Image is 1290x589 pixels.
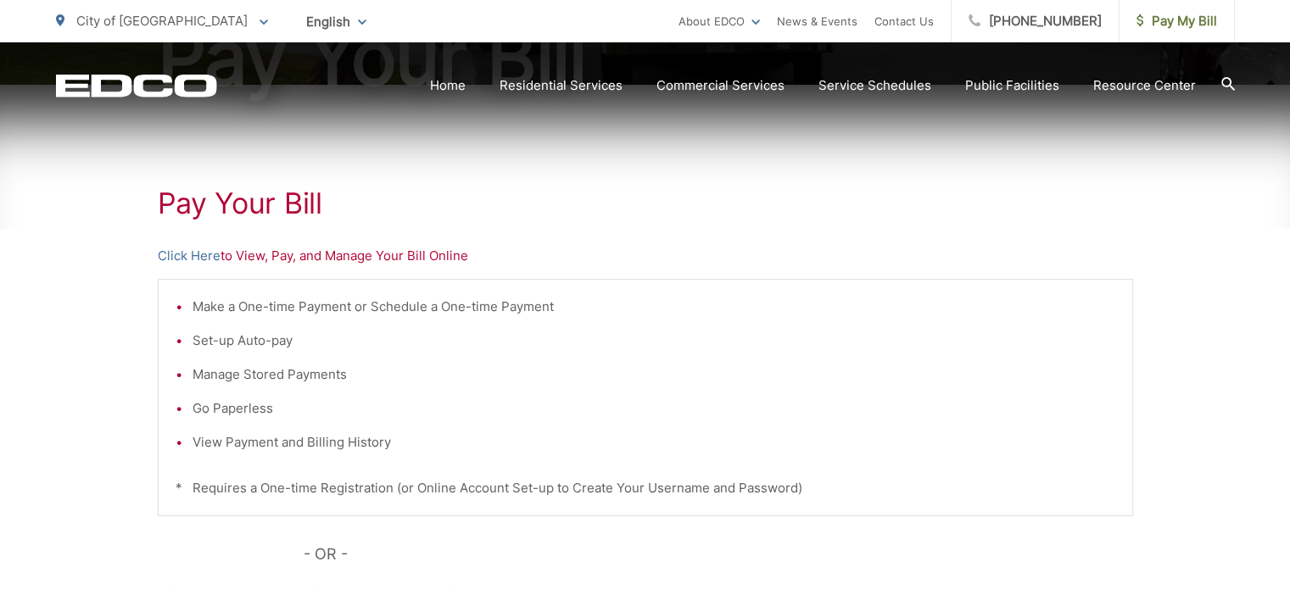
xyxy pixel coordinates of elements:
span: City of [GEOGRAPHIC_DATA] [76,13,248,29]
a: Contact Us [874,11,934,31]
li: Go Paperless [193,398,1115,419]
span: English [293,7,379,36]
p: * Requires a One-time Registration (or Online Account Set-up to Create Your Username and Password) [176,478,1115,498]
a: About EDCO [679,11,760,31]
li: Make a One-time Payment or Schedule a One-time Payment [193,297,1115,317]
h1: Pay Your Bill [158,186,1133,220]
a: Resource Center [1093,75,1196,96]
li: Set-up Auto-pay [193,331,1115,351]
a: Public Facilities [965,75,1059,96]
p: - OR - [304,542,1133,567]
a: Home [430,75,466,96]
span: Pay My Bill [1136,11,1217,31]
a: News & Events [777,11,857,31]
a: Click Here [158,246,221,266]
a: Commercial Services [656,75,785,96]
li: View Payment and Billing History [193,432,1115,453]
li: Manage Stored Payments [193,364,1115,385]
a: Residential Services [500,75,623,96]
p: to View, Pay, and Manage Your Bill Online [158,246,1133,266]
a: Service Schedules [818,75,931,96]
a: EDCD logo. Return to the homepage. [56,74,217,97]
